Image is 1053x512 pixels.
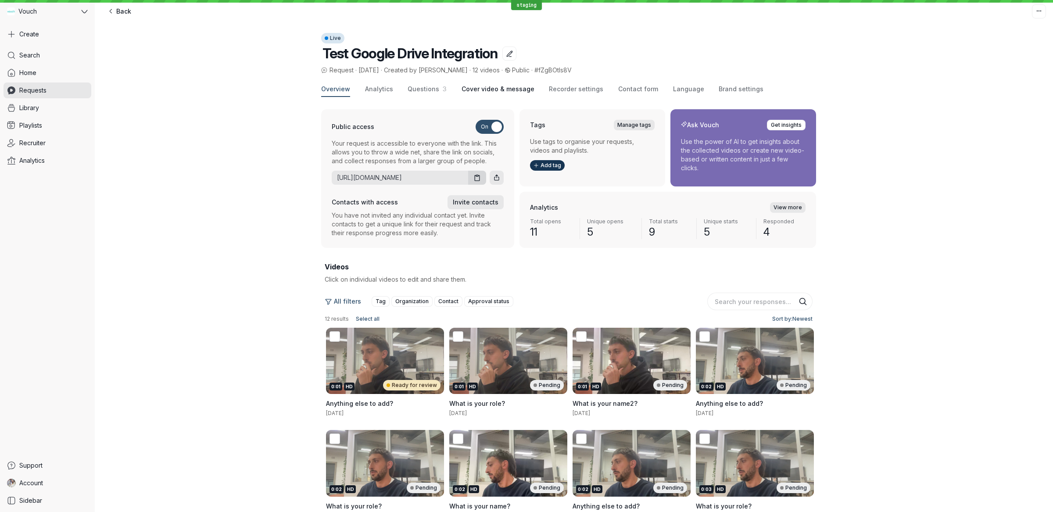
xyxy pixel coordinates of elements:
p: Use tags to organise your requests, videos and playlists. [530,137,655,155]
div: Ready for review [383,380,441,390]
button: Create [4,26,91,42]
div: Pending [407,483,441,493]
a: Search [4,47,91,63]
span: 11 [530,225,573,239]
span: Back [116,7,131,16]
span: Anything else to add? [696,400,763,407]
div: 0:02 [699,383,713,390]
a: Support [4,458,91,473]
span: Vouch [18,7,37,16]
input: Search your responses... [707,293,813,310]
span: Approval status [468,297,509,306]
span: 9 [649,225,689,239]
span: Total starts [649,218,689,225]
h3: Contacts with access [332,198,398,207]
span: Request [321,66,354,75]
span: Home [19,68,36,77]
span: Manage tags [617,121,651,129]
span: 3 [439,85,447,93]
a: Back [102,4,136,18]
span: Support [19,461,43,470]
span: Recorder settings [549,85,603,93]
span: Anything else to add? [326,400,393,407]
p: You have not invited any individual contact yet. Invite contacts to get a unique link for their r... [332,211,504,237]
div: 0:02 [330,485,344,493]
h2: Analytics [530,203,558,212]
a: Recruiter [4,135,91,151]
div: HD [469,485,479,493]
button: Approval status [464,296,513,307]
a: Manage tags [614,120,655,130]
button: Search [799,297,807,306]
span: Total opens [530,218,573,225]
button: Tag [372,296,390,307]
a: Requests [4,82,91,98]
span: 12 results [325,315,349,322]
a: Library [4,100,91,116]
span: [DATE] [358,66,379,74]
span: [DATE] [573,410,590,416]
div: HD [715,383,726,390]
span: Live [330,33,341,43]
p: Click on individual videos to edit and share them. [325,275,563,284]
div: Pending [530,380,564,390]
span: Playlists [19,121,42,130]
div: HD [345,485,356,493]
img: Gary Zurnamer avatar [7,479,16,487]
a: Home [4,65,91,81]
div: Pending [777,380,810,390]
span: Contact [438,297,458,306]
span: What is your role? [449,400,505,407]
a: View more [770,202,806,213]
a: Playlists [4,118,91,133]
span: What is your name? [449,502,510,510]
button: Add tag [530,160,565,171]
div: HD [344,383,355,390]
span: 5 [704,225,749,239]
span: [DATE] [326,410,344,416]
a: [URL][DOMAIN_NAME] [332,173,465,182]
span: Sort by: Newest [772,315,813,323]
span: · [500,66,505,75]
span: Unique opens [587,218,635,225]
button: Get insights [767,120,806,130]
img: Vouch avatar [7,7,15,15]
span: Language [673,85,704,93]
span: [DATE] [696,410,713,416]
button: Sort by:Newest [769,314,813,324]
button: Edit title [502,47,516,61]
a: Sidebar [4,493,91,508]
span: Requests [19,86,47,95]
span: Anything else to add? [573,502,640,510]
div: Pending [530,483,564,493]
h2: Ask Vouch [681,121,719,129]
span: Organization [395,297,429,306]
button: Select all [352,314,383,324]
span: Recruiter [19,139,46,147]
span: Test Google Drive Integration [322,45,498,62]
span: Brand settings [719,85,763,93]
span: Get insights [771,121,802,129]
span: Unique starts [704,218,749,225]
div: HD [591,383,601,390]
span: Responded [763,218,806,225]
span: Contact form [618,85,658,93]
h3: Public access [332,122,374,131]
span: #fZgBOtIs8V [534,66,572,74]
div: 0:02 [453,485,467,493]
span: 5 [587,225,635,239]
span: What is your role? [326,502,382,510]
span: Search [19,51,40,60]
span: Overview [321,85,350,93]
span: · [530,66,534,75]
span: What is your name2? [573,400,638,407]
span: View more [774,203,802,212]
span: · [379,66,384,75]
button: Contact [434,296,462,307]
span: Cover video & message [462,85,534,93]
span: What is your role? [696,502,752,510]
span: Questions [408,85,439,93]
p: Use the power of AI to get insights about the collected videos or create new video-based or writt... [681,137,806,172]
span: 4 [763,225,806,239]
span: 12 videos [473,66,500,74]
